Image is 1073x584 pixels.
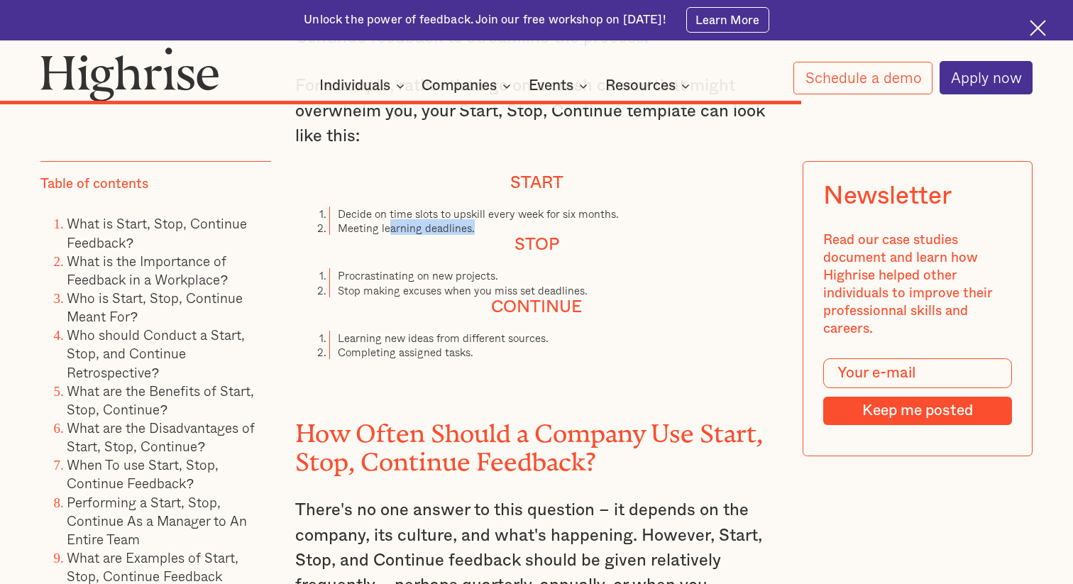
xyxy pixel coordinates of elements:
li: Stop making excuses when you miss set deadlines. [329,283,778,297]
a: Learn More [686,7,769,33]
div: Companies [422,77,497,94]
img: Highrise logo [40,47,220,101]
h4: Continue [295,297,777,317]
li: Procrastinating on new projects. [329,268,778,282]
a: When To use Start, Stop, Continue Feedback? [67,454,219,493]
div: Table of contents [40,175,148,193]
h2: How Often Should a Company Use Start, Stop, Continue Feedback? [295,413,777,470]
div: Individuals [319,77,390,94]
div: Resources [605,77,676,94]
a: Performing a Start, Stop, Continue As a Manager to An Entire Team [67,492,247,549]
li: Learning new ideas from different sources. [329,331,778,345]
img: Cross icon [1030,20,1046,36]
div: Read our case studies document and learn how Highrise helped other individuals to improve their p... [823,231,1012,338]
input: Your e-mail [823,358,1012,389]
div: Events [529,77,573,94]
h4: Start [295,173,777,193]
li: Completing assigned tasks. [329,345,778,359]
p: For example, rather than go on a crash course that might overwhelm you, your Start, Stop, Continu... [295,74,777,149]
div: Resources [605,77,694,94]
a: What is the Importance of Feedback in a Workplace? [67,250,228,290]
div: Individuals [319,77,409,94]
li: Meeting learning deadlines. [329,221,778,235]
a: Apply now [940,61,1033,94]
h4: Stop [295,235,777,255]
a: Who is Start, Stop, Continue Meant For? [67,287,243,326]
div: Unlock the power of feedback. Join our free workshop on [DATE]! [304,12,666,28]
div: Events [529,77,592,94]
input: Keep me posted [823,397,1012,425]
a: Schedule a demo [793,62,932,94]
li: Decide on time slots to upskill every week for six months. [329,206,778,221]
a: Who should Conduct a Start, Stop, and Continue Retrospective? [67,324,245,382]
div: Companies [422,77,515,94]
form: Modal Form [823,358,1012,425]
div: Newsletter [823,182,951,211]
a: What are the Benefits of Start, Stop, Continue? [67,380,254,419]
a: What is Start, Stop, Continue Feedback? [67,214,247,253]
a: What are the Disadvantages of Start, Stop, Continue? [67,417,255,456]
